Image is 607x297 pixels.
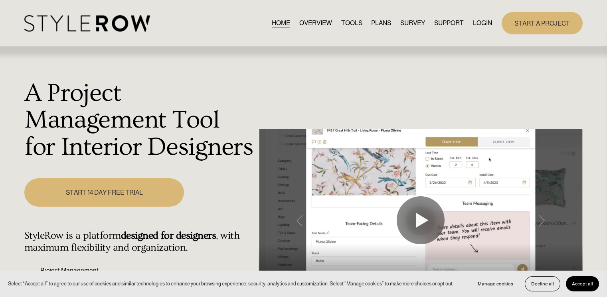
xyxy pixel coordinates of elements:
[272,18,290,28] a: HOME
[478,281,513,287] span: Manage cookies
[525,276,560,291] button: Decline all
[299,18,332,28] a: OVERVIEW
[566,276,599,291] button: Accept all
[40,266,255,275] p: Project Management
[434,18,464,28] a: folder dropdown
[8,280,454,287] p: Select “Accept all” to agree to our use of cookies and similar technologies to enhance your brows...
[397,196,445,244] button: Play
[371,18,391,28] a: PLANS
[24,230,255,254] h4: StyleRow is a platform , with maximum flexibility and organization.
[121,230,216,241] strong: designed for designers
[24,80,255,161] h1: A Project Management Tool for Interior Designers
[24,15,150,32] img: StyleRow
[473,18,492,28] a: LOGIN
[502,12,583,34] a: START A PROJECT
[24,178,184,207] a: START 14 DAY FREE TRIAL
[341,18,362,28] a: TOOLS
[472,276,519,291] button: Manage cookies
[531,281,554,287] span: Decline all
[572,281,593,287] span: Accept all
[434,18,464,28] span: SUPPORT
[400,18,425,28] a: SURVEY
